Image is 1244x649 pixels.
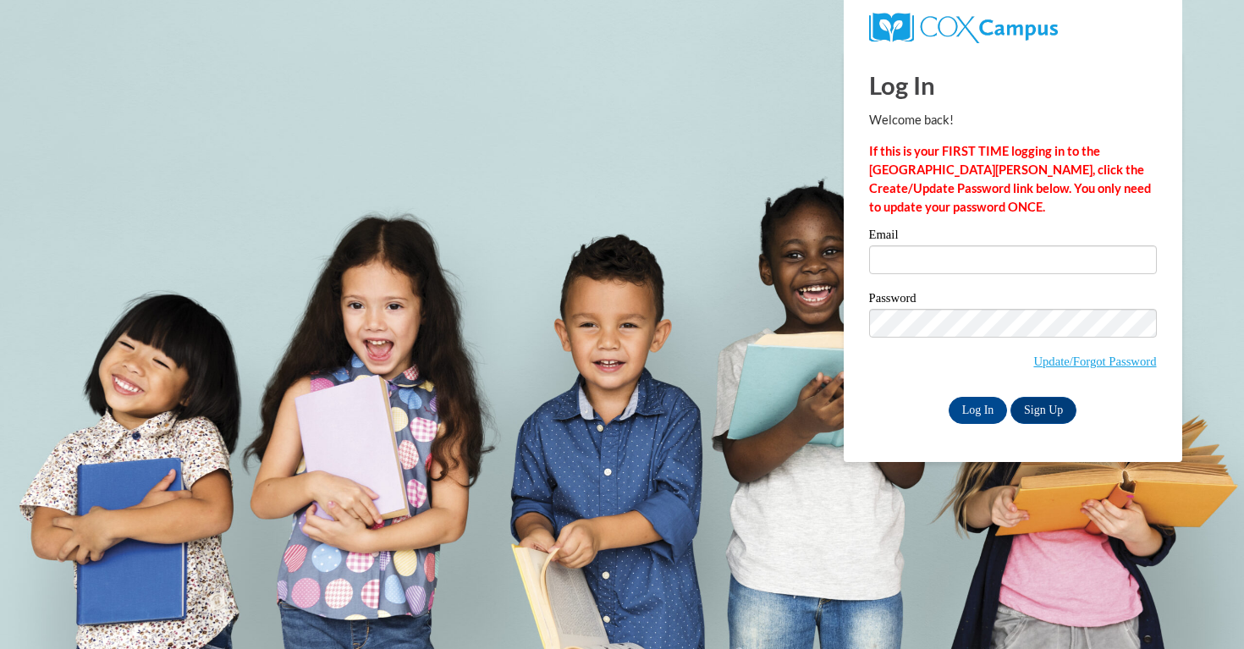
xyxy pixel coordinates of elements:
h1: Log In [869,68,1157,102]
label: Password [869,292,1157,309]
img: COX Campus [869,13,1058,43]
label: Email [869,228,1157,245]
a: Sign Up [1010,397,1076,424]
strong: If this is your FIRST TIME logging in to the [GEOGRAPHIC_DATA][PERSON_NAME], click the Create/Upd... [869,144,1151,214]
p: Welcome back! [869,111,1157,129]
input: Log In [949,397,1008,424]
a: COX Campus [869,19,1058,34]
a: Update/Forgot Password [1033,355,1156,368]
